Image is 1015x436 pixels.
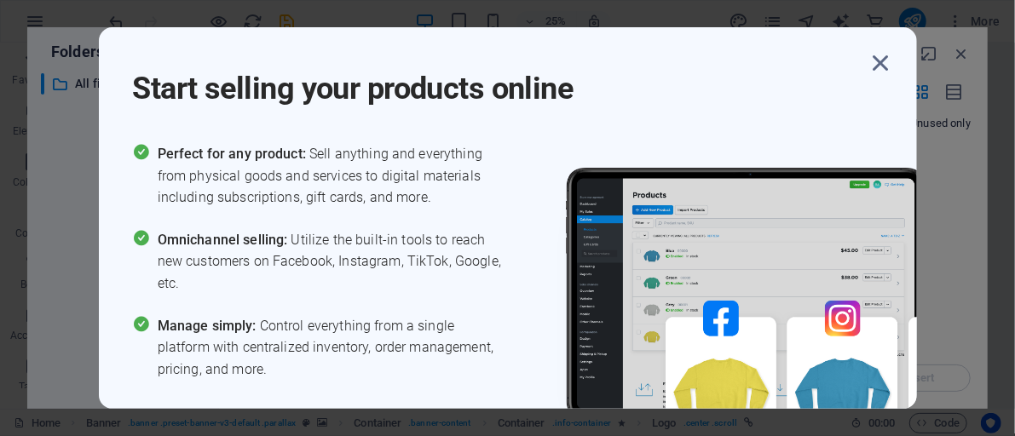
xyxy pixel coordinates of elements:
h1: Start selling your products online [133,48,866,109]
span: Manage simply: [158,318,260,334]
span: Control everything from a single platform with centralized inventory, order management, pricing, ... [158,315,508,381]
span: Omnichannel selling: [158,232,291,248]
span: Utilize the built-in tools to reach new customers on Facebook, Instagram, TikTok, Google, etc. [158,229,508,295]
span: Sell anything and everything from physical goods and services to digital materials including subs... [158,143,508,209]
span: Perfect for any product: [158,146,309,162]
